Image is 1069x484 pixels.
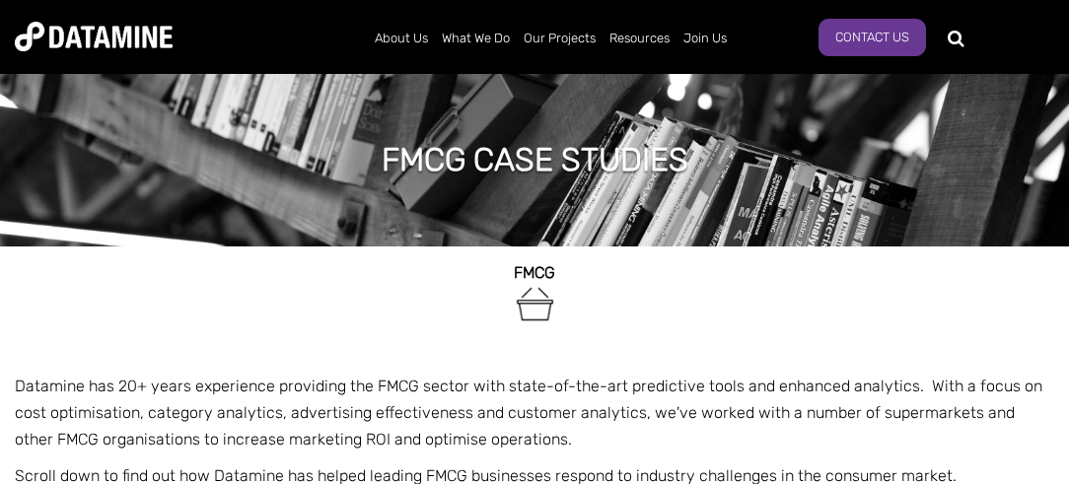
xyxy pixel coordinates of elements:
[819,19,926,56] a: Contact Us
[368,13,435,64] a: About Us
[603,13,677,64] a: Resources
[382,138,688,181] h1: FMCG case studies
[435,13,517,64] a: What We Do
[15,22,173,51] img: Datamine
[677,13,734,64] a: Join Us
[15,264,1054,282] h2: FMCG
[15,373,1054,453] p: Datamine has 20+ years experience providing the FMCG sector with state-of-the-art predictive tool...
[513,282,557,326] img: FMCG-1
[517,13,603,64] a: Our Projects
